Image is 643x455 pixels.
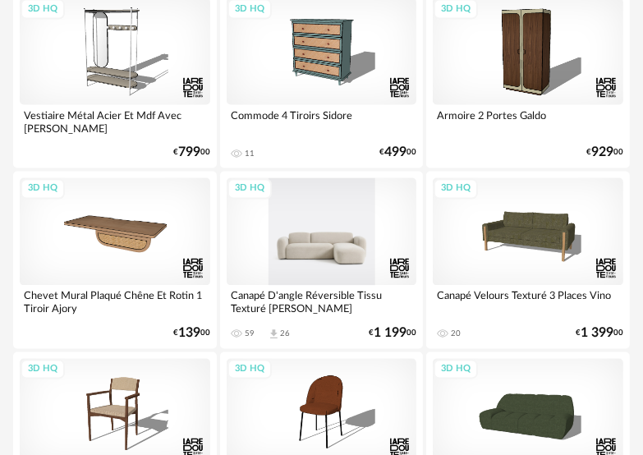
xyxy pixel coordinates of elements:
span: 799 [178,148,200,159]
div: € 00 [369,329,416,339]
div: 3D HQ [21,179,65,200]
div: € 00 [586,148,623,159]
div: 3D HQ [434,179,478,200]
div: Canapé D'angle Réversible Tissu Texturé [PERSON_NAME] [227,286,417,319]
div: Armoire 2 Portes Galdo [433,105,623,138]
div: 3D HQ [21,360,65,380]
div: 59 [245,329,255,339]
a: 3D HQ Canapé D'angle Réversible Tissu Texturé [PERSON_NAME] 59 Download icon 26 €1 19900 [220,172,424,348]
div: 20 [451,329,461,339]
a: 3D HQ Chevet Mural Plaqué Chêne Et Rotin 1 Tiroir Ajory €13900 [13,172,217,348]
span: 1 399 [581,329,613,339]
span: 139 [178,329,200,339]
div: Commode 4 Tiroirs Sidore [227,105,417,138]
div: Canapé Velours Texturé 3 Places Vino [433,286,623,319]
div: Vestiaire Métal Acier Et Mdf Avec [PERSON_NAME] [20,105,210,138]
span: 1 199 [374,329,406,339]
span: 929 [591,148,613,159]
span: 499 [384,148,406,159]
div: 3D HQ [434,360,478,380]
div: € 00 [576,329,623,339]
div: € 00 [379,148,416,159]
div: € 00 [173,329,210,339]
span: Download icon [268,329,280,341]
div: 26 [280,329,290,339]
div: 3D HQ [227,360,272,380]
div: € 00 [173,148,210,159]
a: 3D HQ Canapé Velours Texturé 3 Places Vino 20 €1 39900 [426,172,630,348]
div: 3D HQ [227,179,272,200]
div: Chevet Mural Plaqué Chêne Et Rotin 1 Tiroir Ajory [20,286,210,319]
div: 11 [245,149,255,159]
